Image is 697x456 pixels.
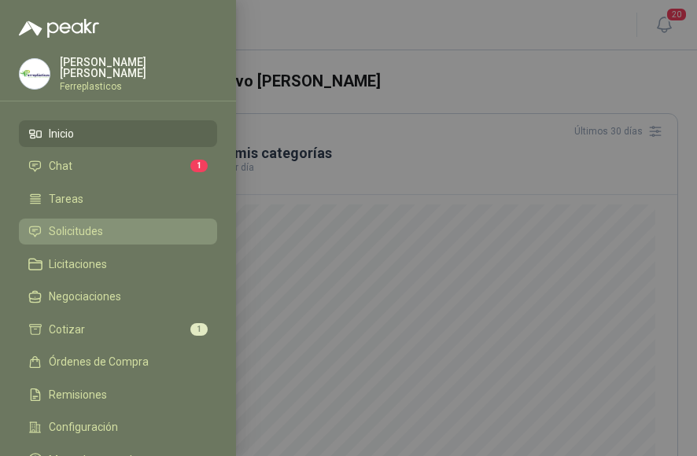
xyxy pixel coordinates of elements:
span: Tareas [49,193,83,205]
span: Cotizar [49,323,85,336]
a: Remisiones [19,381,217,408]
a: Órdenes de Compra [19,349,217,376]
span: 1 [190,160,208,172]
a: Configuración [19,414,217,441]
span: Remisiones [49,388,107,401]
a: Cotizar1 [19,316,217,343]
a: Inicio [19,120,217,147]
img: Company Logo [20,59,50,89]
a: Solicitudes [19,219,217,245]
span: Configuración [49,421,118,433]
span: Inicio [49,127,74,140]
p: [PERSON_NAME] [PERSON_NAME] [60,57,217,79]
span: 1 [190,323,208,336]
a: Negociaciones [19,284,217,311]
p: Ferreplasticos [60,82,217,91]
span: Negociaciones [49,290,121,303]
span: Solicitudes [49,225,103,237]
span: Órdenes de Compra [49,355,149,368]
span: Chat [49,160,72,172]
a: Licitaciones [19,251,217,278]
img: Logo peakr [19,19,99,38]
a: Chat1 [19,153,217,180]
a: Tareas [19,186,217,212]
span: Licitaciones [49,258,107,270]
